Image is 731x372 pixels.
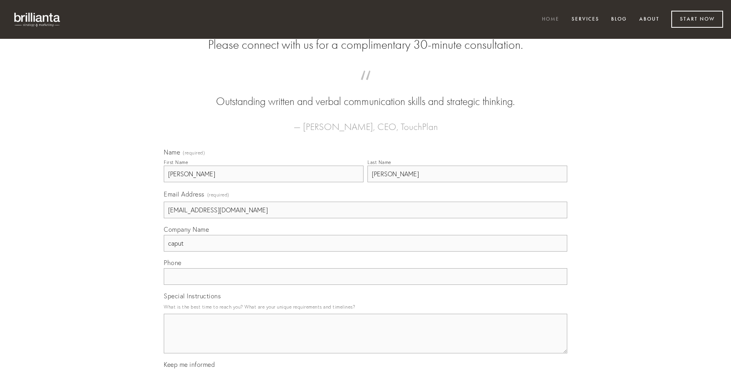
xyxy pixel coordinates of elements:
[183,151,205,155] span: (required)
[164,292,221,300] span: Special Instructions
[606,13,632,26] a: Blog
[164,159,188,165] div: First Name
[164,225,209,233] span: Company Name
[164,301,567,312] p: What is the best time to reach you? What are your unique requirements and timelines?
[164,361,215,368] span: Keep me informed
[176,78,555,94] span: “
[634,13,665,26] a: About
[671,11,723,28] a: Start Now
[164,190,205,198] span: Email Address
[176,109,555,135] figcaption: — [PERSON_NAME], CEO, TouchPlan
[176,78,555,109] blockquote: Outstanding written and verbal communication skills and strategic thinking.
[164,259,182,267] span: Phone
[367,159,391,165] div: Last Name
[164,37,567,52] h2: Please connect with us for a complimentary 30-minute consultation.
[207,189,229,200] span: (required)
[537,13,564,26] a: Home
[8,8,67,31] img: brillianta - research, strategy, marketing
[566,13,604,26] a: Services
[164,148,180,156] span: Name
